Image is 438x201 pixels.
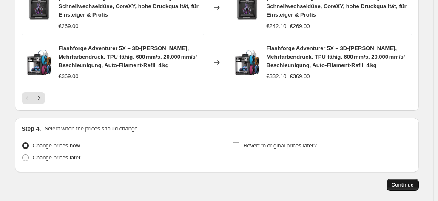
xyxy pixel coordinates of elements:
[44,125,137,133] p: Select when the prices should change
[33,142,80,149] span: Change prices now
[33,154,81,161] span: Change prices later
[267,72,287,81] div: €332.10
[387,179,419,191] button: Continue
[392,181,414,188] span: Continue
[59,22,79,31] div: €269.00
[290,22,310,31] strike: €269.00
[59,72,79,81] div: €369.00
[267,45,406,68] span: Flashforge Adventurer 5X – 3D-[PERSON_NAME], Mehrfarbendruck, TPU-fähig, 600 mm/s, 20.000 mm/s² B...
[290,72,310,81] strike: €369.00
[26,50,52,75] img: 71QBHvZ1JeL_80x.jpg
[22,92,45,104] nav: Pagination
[22,125,41,133] h2: Step 4.
[59,45,198,68] span: Flashforge Adventurer 5X – 3D-[PERSON_NAME], Mehrfarbendruck, TPU-fähig, 600 mm/s, 20.000 mm/s² B...
[267,22,287,31] div: €242.10
[243,142,317,149] span: Revert to original prices later?
[33,92,45,104] button: Next
[234,50,260,75] img: 71QBHvZ1JeL_80x.jpg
